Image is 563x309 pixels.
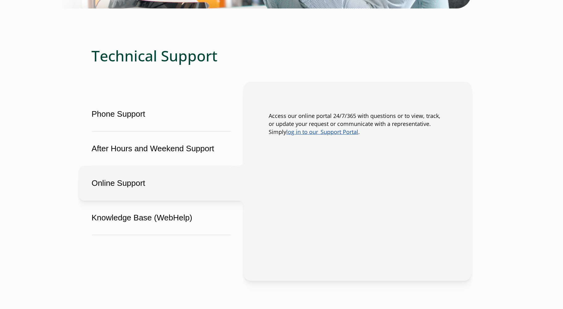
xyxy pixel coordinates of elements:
button: Knowledge Base (WebHelp) [79,200,244,235]
button: Online Support [79,166,244,201]
button: Phone Support [79,97,244,132]
p: Access our online portal 24/7/365 with questions or to view, track, or update your request or com... [269,112,446,136]
button: After Hours and Weekend Support [79,131,244,166]
h2: Technical Support [92,47,472,65]
a: Link opens in a new window [287,128,359,136]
